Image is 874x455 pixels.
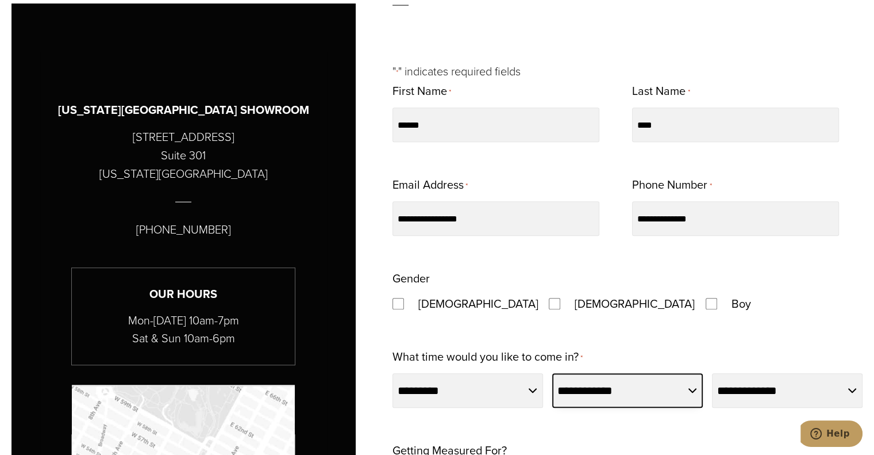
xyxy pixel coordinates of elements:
h3: [US_STATE][GEOGRAPHIC_DATA] SHOWROOM [58,101,309,119]
label: Phone Number [632,174,711,197]
label: Last Name [632,81,690,103]
label: Boy [720,293,763,314]
label: First Name [392,81,451,103]
p: Mon-[DATE] 10am-7pm Sat & Sun 10am-6pm [72,312,295,347]
label: Email Address [392,174,468,197]
legend: Gender [392,268,430,289]
label: [DEMOGRAPHIC_DATA] [563,293,701,314]
p: [STREET_ADDRESS] Suite 301 [US_STATE][GEOGRAPHIC_DATA] [99,128,268,183]
iframe: Opens a widget where you can chat to one of our agents [800,420,863,449]
p: [PHONE_NUMBER] [136,220,231,239]
label: [DEMOGRAPHIC_DATA] [407,293,545,314]
h3: Our Hours [72,285,295,303]
p: " " indicates required fields [392,62,863,81]
label: What time would you like to come in? [392,346,583,369]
